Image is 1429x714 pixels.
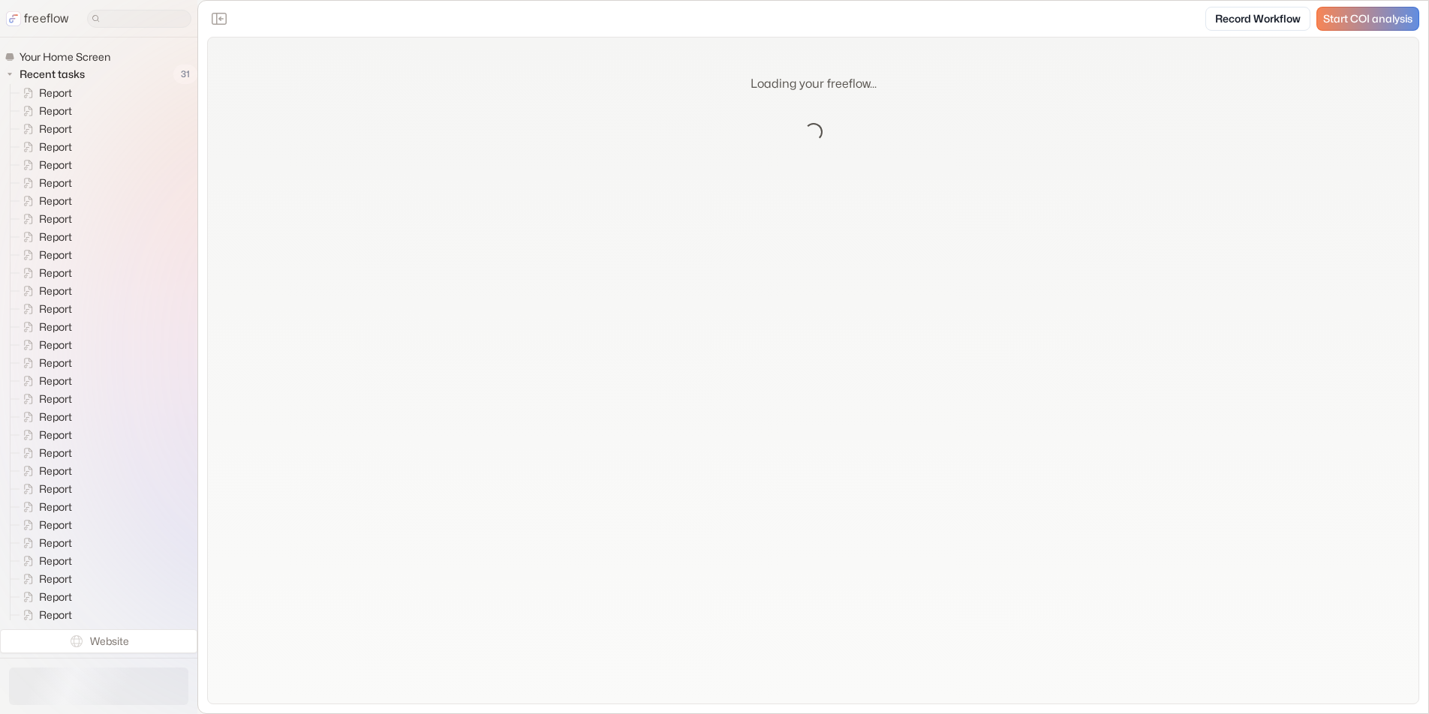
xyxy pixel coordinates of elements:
[36,517,77,532] span: Report
[36,157,77,172] span: Report
[36,337,77,352] span: Report
[36,265,77,280] span: Report
[36,427,77,442] span: Report
[11,210,78,228] a: Report
[36,481,77,496] span: Report
[11,246,78,264] a: Report
[11,138,78,156] a: Report
[6,10,69,28] a: freeflow
[11,552,78,570] a: Report
[11,156,78,174] a: Report
[11,426,78,444] a: Report
[17,67,89,82] span: Recent tasks
[11,390,78,408] a: Report
[11,444,78,462] a: Report
[36,139,77,154] span: Report
[11,480,78,498] a: Report
[36,121,77,136] span: Report
[1205,7,1310,31] a: Record Workflow
[36,409,77,424] span: Report
[11,228,78,246] a: Report
[11,606,78,624] a: Report
[36,85,77,100] span: Report
[36,175,77,190] span: Report
[11,336,78,354] a: Report
[11,192,78,210] a: Report
[36,193,77,208] span: Report
[11,102,78,120] a: Report
[1323,13,1412,25] span: Start COI analysis
[36,247,77,262] span: Report
[36,319,77,334] span: Report
[11,408,78,426] a: Report
[36,571,77,586] span: Report
[36,463,77,478] span: Report
[11,570,78,588] a: Report
[36,535,77,550] span: Report
[11,588,78,606] a: Report
[36,499,77,514] span: Report
[11,318,78,336] a: Report
[36,355,77,370] span: Report
[11,84,78,102] a: Report
[36,445,77,460] span: Report
[11,516,78,534] a: Report
[11,282,78,300] a: Report
[24,10,69,28] p: freeflow
[11,300,78,318] a: Report
[36,391,77,406] span: Report
[36,553,77,568] span: Report
[5,65,91,83] button: Recent tasks
[11,534,78,552] a: Report
[36,301,77,316] span: Report
[751,75,877,93] p: Loading your freeflow...
[36,211,77,226] span: Report
[11,372,78,390] a: Report
[36,229,77,244] span: Report
[173,64,197,84] span: 31
[11,120,78,138] a: Report
[11,498,78,516] a: Report
[36,283,77,298] span: Report
[17,49,115,64] span: Your Home Screen
[11,354,78,372] a: Report
[1316,7,1419,31] a: Start COI analysis
[11,174,78,192] a: Report
[36,103,77,118] span: Report
[5,49,116,64] a: Your Home Screen
[36,373,77,388] span: Report
[11,462,78,480] a: Report
[36,607,77,622] span: Report
[11,264,78,282] a: Report
[36,589,77,604] span: Report
[207,7,231,31] button: Close the sidebar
